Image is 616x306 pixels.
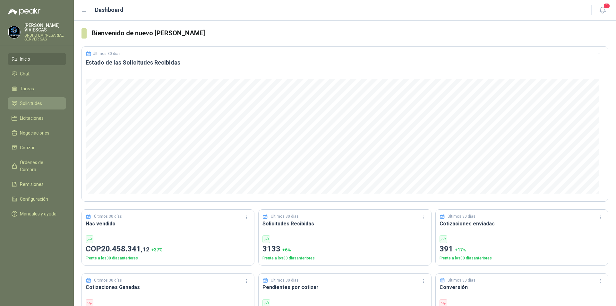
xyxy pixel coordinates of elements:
[8,97,66,109] a: Solicitudes
[8,112,66,124] a: Licitaciones
[262,243,427,255] p: 3133
[101,244,150,253] span: 20.458.341
[94,277,122,284] p: Últimos 30 días
[95,5,124,14] h1: Dashboard
[86,220,250,228] h3: Has vendido
[20,85,34,92] span: Tareas
[8,8,40,15] img: Logo peakr
[20,115,44,122] span: Licitaciones
[151,247,163,252] span: + 37 %
[440,243,604,255] p: 391
[448,214,475,220] p: Últimos 30 días
[8,83,66,95] a: Tareas
[20,100,42,107] span: Solicitudes
[24,23,66,32] p: [PERSON_NAME] VIVIESCAS
[20,196,48,203] span: Configuración
[282,247,291,252] span: + 6 %
[94,214,122,220] p: Últimos 30 días
[86,255,250,261] p: Frente a los 30 días anteriores
[440,255,604,261] p: Frente a los 30 días anteriores
[86,283,250,291] h3: Cotizaciones Ganadas
[455,247,466,252] span: + 17 %
[20,144,35,151] span: Cotizar
[448,277,475,284] p: Últimos 30 días
[20,70,30,77] span: Chat
[271,277,299,284] p: Últimos 30 días
[603,3,610,9] span: 1
[8,53,66,65] a: Inicio
[86,243,250,255] p: COP
[440,220,604,228] h3: Cotizaciones enviadas
[271,214,299,220] p: Últimos 30 días
[8,127,66,139] a: Negociaciones
[8,142,66,154] a: Cotizar
[93,51,121,56] p: Últimos 30 días
[262,220,427,228] h3: Solicitudes Recibidas
[8,156,66,176] a: Órdenes de Compra
[20,210,56,217] span: Manuales y ayuda
[8,26,20,38] img: Company Logo
[262,283,427,291] h3: Pendientes por cotizar
[8,178,66,190] a: Remisiones
[440,283,604,291] h3: Conversión
[92,28,608,38] h3: Bienvenido de nuevo [PERSON_NAME]
[8,208,66,220] a: Manuales y ayuda
[141,246,150,253] span: ,12
[20,56,30,63] span: Inicio
[20,181,44,188] span: Remisiones
[20,159,60,173] span: Órdenes de Compra
[8,193,66,205] a: Configuración
[597,4,608,16] button: 1
[8,68,66,80] a: Chat
[20,129,49,136] span: Negociaciones
[262,255,427,261] p: Frente a los 30 días anteriores
[24,33,66,41] p: GRUPO EMPRESARIAL SERVER SAS
[86,59,604,66] h3: Estado de las Solicitudes Recibidas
